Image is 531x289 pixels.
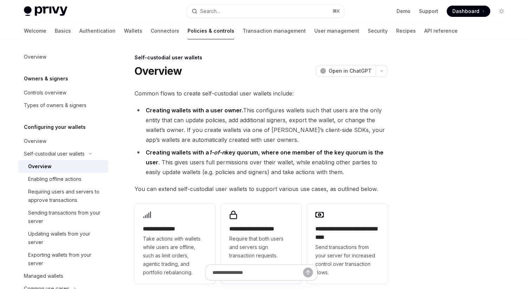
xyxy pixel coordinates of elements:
[333,8,340,14] span: ⌘ K
[18,135,108,147] a: Overview
[200,7,220,15] div: Search...
[329,67,372,74] span: Open in ChatGPT
[303,268,313,277] button: Send message
[396,8,411,15] a: Demo
[24,101,86,110] div: Types of owners & signers
[28,175,81,183] div: Enabling offline actions
[419,8,438,15] a: Support
[146,149,383,166] strong: Creating wallets with a key quorum, where one member of the key quorum is the user
[24,150,85,158] div: Self-custodial user wallets
[209,149,225,156] em: 1-of-n
[151,22,179,39] a: Connectors
[135,65,182,77] h1: Overview
[24,22,46,39] a: Welcome
[18,99,108,112] a: Types of owners & signers
[79,22,116,39] a: Authentication
[28,230,104,247] div: Updating wallets from your server
[18,86,108,99] a: Controls overview
[24,6,67,16] img: light logo
[135,54,388,61] div: Self-custodial user wallets
[315,243,379,277] span: Send transactions from your server for increased control over transaction flows.
[18,206,108,228] a: Sending transactions from your server
[18,173,108,185] a: Enabling offline actions
[135,204,215,284] a: **** **** *****Take actions with wallets while users are offline, such as limit orders, agentic t...
[146,107,243,114] strong: Creating wallets with a user owner.
[24,123,86,131] h5: Configuring your wallets
[18,228,108,249] a: Updating wallets from your server
[368,22,388,39] a: Security
[212,265,303,280] input: Ask a question...
[135,184,388,194] span: You can extend self-custodial user wallets to support various use cases, as outlined below.
[243,22,306,39] a: Transaction management
[28,209,104,225] div: Sending transactions from your server
[24,88,66,97] div: Controls overview
[28,188,104,204] div: Requiring users and servers to approve transactions
[135,105,388,145] li: This configures wallets such that users are the only entity that can update policies, add additio...
[424,22,458,39] a: API reference
[316,65,376,77] button: Open in ChatGPT
[496,6,507,17] button: Toggle dark mode
[18,270,108,282] a: Managed wallets
[135,88,388,98] span: Common flows to create self-custodial user wallets include:
[124,22,142,39] a: Wallets
[24,53,46,61] div: Overview
[143,235,207,277] span: Take actions with wallets while users are offline, such as limit orders, agentic trading, and por...
[24,137,46,145] div: Overview
[229,235,293,260] span: Require that both users and servers sign transaction requests.
[135,147,388,177] li: . This gives users full permissions over their wallet, while enabling other parties to easily upd...
[24,272,63,280] div: Managed wallets
[24,74,68,83] h5: Owners & signers
[18,249,108,270] a: Exporting wallets from your server
[187,5,344,18] button: Open search
[447,6,490,17] a: Dashboard
[452,8,479,15] span: Dashboard
[18,160,108,173] a: Overview
[28,251,104,268] div: Exporting wallets from your server
[18,147,108,160] button: Toggle Self-custodial user wallets section
[18,51,108,63] a: Overview
[188,22,234,39] a: Policies & controls
[396,22,416,39] a: Recipes
[18,185,108,206] a: Requiring users and servers to approve transactions
[314,22,359,39] a: User management
[28,162,52,171] div: Overview
[55,22,71,39] a: Basics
